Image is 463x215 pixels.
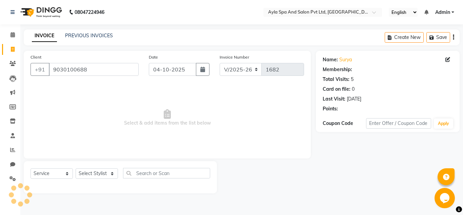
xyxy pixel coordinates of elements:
a: INVOICE [32,30,57,42]
button: +91 [31,63,49,76]
a: Surya [339,56,352,63]
input: Search by Name/Mobile/Email/Code [49,63,139,76]
div: 5 [351,76,354,83]
b: 08047224946 [75,3,104,22]
input: Search or Scan [123,168,210,178]
span: Select & add items from the list below [31,84,304,152]
input: Enter Offer / Coupon Code [366,118,431,129]
div: Coupon Code [323,120,366,127]
button: Save [426,32,450,43]
div: 0 [352,86,355,93]
div: Card on file: [323,86,350,93]
div: [DATE] [347,95,361,103]
div: Name: [323,56,338,63]
span: Admin [435,9,450,16]
label: Invoice Number [220,54,249,60]
a: PREVIOUS INVOICES [65,33,113,39]
img: logo [17,3,64,22]
button: Apply [434,119,453,129]
iframe: chat widget [435,188,456,208]
div: Total Visits: [323,76,349,83]
button: Create New [385,32,424,43]
label: Client [31,54,41,60]
div: Membership: [323,66,352,73]
div: Points: [323,105,338,112]
label: Date [149,54,158,60]
div: Last Visit: [323,95,345,103]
